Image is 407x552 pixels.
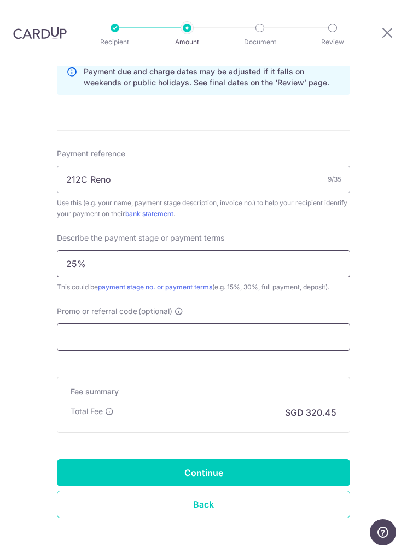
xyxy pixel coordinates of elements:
p: Recipient [93,37,137,48]
p: Total Fee [71,406,103,417]
span: (optional) [138,306,172,317]
input: Continue [57,459,350,486]
a: Back [57,491,350,518]
div: Use this (e.g. your name, payment stage description, invoice no.) to help your recipient identify... [57,197,350,219]
img: CardUp [13,26,67,39]
p: Review [311,37,354,48]
h5: Fee summary [71,386,336,397]
p: Document [238,37,282,48]
p: Payment due and charge dates may be adjusted if it falls on weekends or public holidays. See fina... [84,66,341,88]
span: Promo or referral code [57,306,137,317]
a: payment stage no. or payment terms [98,283,212,291]
a: bank statement [125,210,173,218]
span: Describe the payment stage or payment terms [57,233,224,243]
iframe: Opens a widget where you can find more information [370,519,396,547]
span: Payment reference [57,148,125,159]
div: This could be (e.g. 15%, 30%, full payment, deposit). [57,282,350,293]
p: SGD 320.45 [285,406,336,419]
p: Amount [165,37,209,48]
div: 9/35 [328,174,341,185]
